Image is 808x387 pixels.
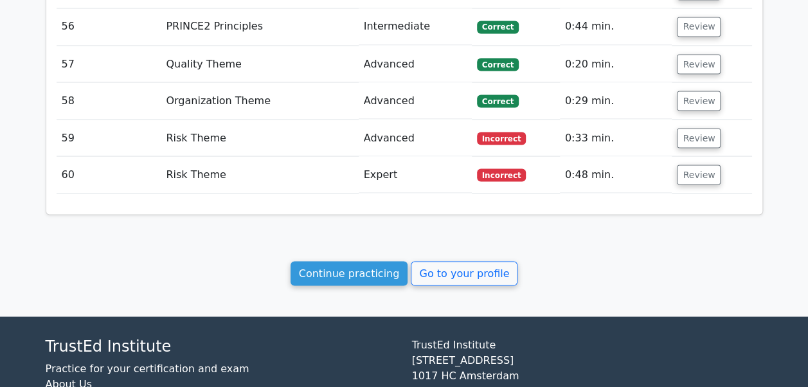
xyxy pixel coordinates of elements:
td: Expert [359,156,472,193]
span: Correct [477,58,519,71]
td: 57 [57,46,161,82]
span: Correct [477,94,519,107]
td: Intermediate [359,8,472,45]
a: Go to your profile [411,261,517,285]
h4: TrustEd Institute [46,337,397,355]
a: Continue practicing [291,261,408,285]
td: 0:44 min. [560,8,672,45]
td: Advanced [359,46,472,82]
td: 56 [57,8,161,45]
button: Review [677,54,721,74]
td: Risk Theme [161,120,358,156]
td: 59 [57,120,161,156]
a: Practice for your certification and exam [46,362,249,374]
td: 60 [57,156,161,193]
td: 58 [57,82,161,119]
button: Review [677,17,721,37]
td: Advanced [359,82,472,119]
td: 0:20 min. [560,46,672,82]
button: Review [677,165,721,184]
td: Organization Theme [161,82,358,119]
td: PRINCE2 Principles [161,8,358,45]
span: Correct [477,21,519,33]
button: Review [677,91,721,111]
button: Review [677,128,721,148]
td: 0:48 min. [560,156,672,193]
td: Advanced [359,120,472,156]
td: Risk Theme [161,156,358,193]
span: Incorrect [477,168,526,181]
span: Incorrect [477,132,526,145]
td: 0:33 min. [560,120,672,156]
td: Quality Theme [161,46,358,82]
td: 0:29 min. [560,82,672,119]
